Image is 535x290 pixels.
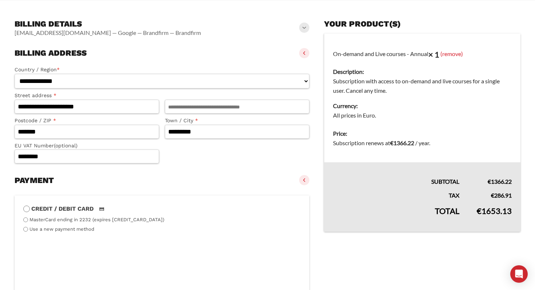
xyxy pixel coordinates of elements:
[333,76,512,95] dd: Subscription with access to on-demand and live courses for a single user. Cancel any time.
[390,139,393,146] span: €
[477,206,512,216] bdi: 1653.13
[324,162,468,186] th: Subtotal
[15,29,201,36] vaadin-horizontal-layout: [EMAIL_ADDRESS][DOMAIN_NAME] — Google — Brandfirm — Brandfirm
[15,175,54,186] h3: Payment
[95,204,108,213] img: Credit / Debit Card
[15,65,309,74] label: Country / Region
[488,178,491,185] span: €
[415,139,429,146] span: / year
[333,111,512,120] dd: All prices in Euro.
[333,101,512,111] dt: Currency:
[324,186,468,200] th: Tax
[428,49,439,59] strong: × 1
[324,200,468,232] th: Total
[54,143,78,148] span: (optional)
[390,139,414,146] bdi: 1366.22
[15,142,159,150] label: EU VAT Number
[477,206,481,216] span: €
[440,50,463,57] a: (remove)
[510,265,528,283] div: Open Intercom Messenger
[333,67,512,76] dt: Description:
[491,192,512,199] bdi: 286.91
[324,33,521,124] td: On-demand and Live courses - Annual
[491,192,494,199] span: €
[23,206,30,212] input: Credit / Debit CardCredit / Debit Card
[333,129,512,138] dt: Price:
[29,217,165,222] label: MasterCard ending in 2232 (expires [CREDIT_CARD_DATA])
[15,91,159,100] label: Street address
[488,178,512,185] bdi: 1366.22
[15,116,159,125] label: Postcode / ZIP
[165,116,309,125] label: Town / City
[23,204,301,214] label: Credit / Debit Card
[333,139,430,146] span: Subscription renews at .
[29,226,94,232] label: Use a new payment method
[15,19,201,29] h3: Billing details
[15,48,87,58] h3: Billing address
